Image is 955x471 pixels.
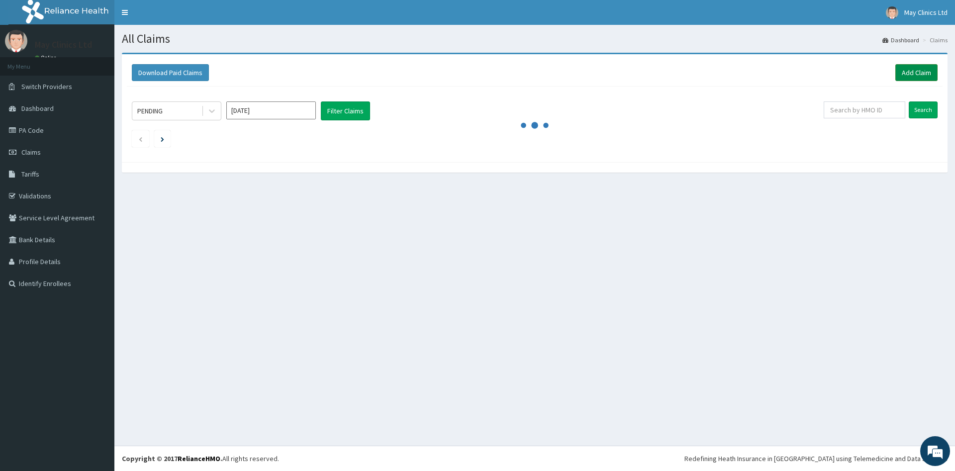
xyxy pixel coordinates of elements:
[122,454,222,463] strong: Copyright © 2017 .
[904,8,948,17] span: May Clinics Ltd
[321,101,370,120] button: Filter Claims
[882,36,919,44] a: Dashboard
[35,54,59,61] a: Online
[886,6,898,19] img: User Image
[122,32,948,45] h1: All Claims
[5,30,27,52] img: User Image
[138,134,143,143] a: Previous page
[226,101,316,119] input: Select Month and Year
[161,134,164,143] a: Next page
[114,446,955,471] footer: All rights reserved.
[21,82,72,91] span: Switch Providers
[824,101,905,118] input: Search by HMO ID
[137,106,163,116] div: PENDING
[920,36,948,44] li: Claims
[178,454,220,463] a: RelianceHMO
[21,170,39,179] span: Tariffs
[520,110,550,140] svg: audio-loading
[21,104,54,113] span: Dashboard
[895,64,938,81] a: Add Claim
[909,101,938,118] input: Search
[132,64,209,81] button: Download Paid Claims
[684,454,948,464] div: Redefining Heath Insurance in [GEOGRAPHIC_DATA] using Telemedicine and Data Science!
[21,148,41,157] span: Claims
[35,40,92,49] p: May Clinics Ltd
